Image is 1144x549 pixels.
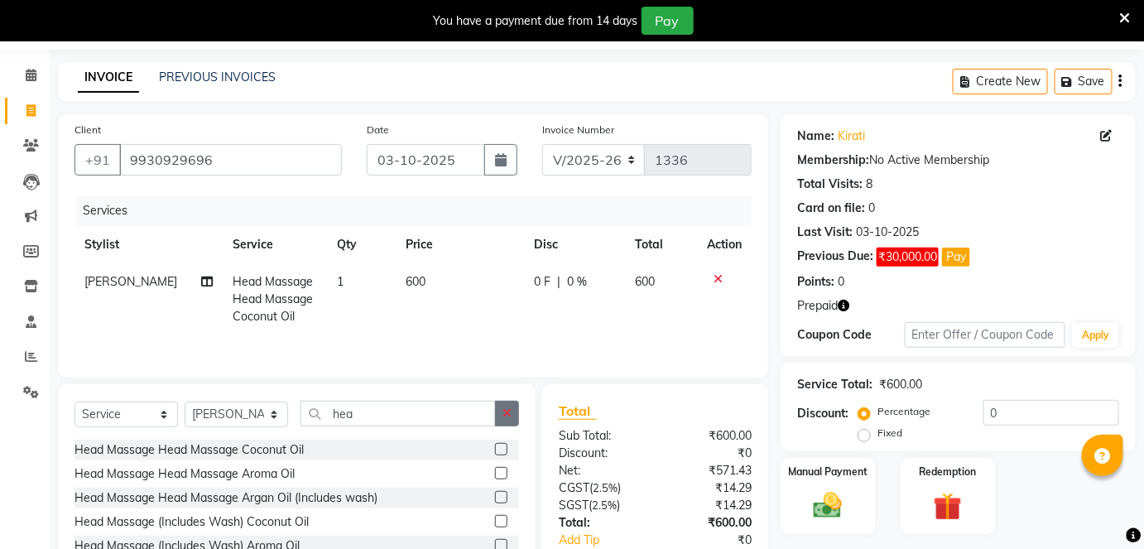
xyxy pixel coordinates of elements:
input: Search or Scan [300,401,496,426]
span: | [557,273,560,291]
div: Points: [797,273,834,291]
label: Redemption [920,465,977,479]
span: 0 % [567,273,587,291]
div: Head Massage Head Massage Argan Oil (Includes wash) [75,489,377,507]
span: 0 F [534,273,550,291]
button: Save [1055,69,1113,94]
span: ₹30,000.00 [877,248,939,267]
span: CGST [559,480,589,495]
div: Head Massage (Includes Wash) Coconut Oil [75,513,309,531]
div: Coupon Code [797,326,905,344]
th: Service [224,226,327,263]
div: ₹0 [673,532,764,549]
th: Action [697,226,752,263]
div: Discount: [797,405,848,422]
div: ₹600.00 [655,514,764,532]
span: 2.5% [593,481,618,494]
div: 03-10-2025 [856,224,919,241]
label: Percentage [877,404,930,419]
span: 1 [337,274,344,289]
button: Pay [942,248,970,267]
img: _cash.svg [805,489,851,523]
div: Last Visit: [797,224,853,241]
th: Qty [327,226,396,263]
label: Invoice Number [542,123,614,137]
input: Search by Name/Mobile/Email/Code [119,144,342,176]
div: 0 [868,200,875,217]
span: SGST [559,498,589,513]
div: Head Massage Head Massage Coconut Oil [75,441,304,459]
label: Date [367,123,389,137]
div: Service Total: [797,376,872,393]
div: ( ) [546,497,656,514]
div: 0 [838,273,844,291]
div: Total: [546,514,656,532]
label: Manual Payment [788,465,868,479]
span: Total [559,402,597,420]
div: 8 [866,176,872,193]
div: ( ) [546,479,656,497]
div: Head Massage Head Massage Aroma Oil [75,465,295,483]
th: Stylist [75,226,224,263]
div: No Active Membership [797,152,1119,169]
th: Disc [524,226,626,263]
div: Services [76,195,764,226]
th: Price [396,226,523,263]
div: ₹14.29 [655,497,764,514]
div: Membership: [797,152,869,169]
button: Pay [642,7,694,35]
div: Previous Due: [797,248,873,267]
input: Enter Offer / Coupon Code [905,322,1066,348]
div: You have a payment due from 14 days [434,12,638,30]
span: 600 [635,274,655,289]
div: Net: [546,462,656,479]
div: ₹14.29 [655,479,764,497]
div: Total Visits: [797,176,863,193]
div: Card on file: [797,200,865,217]
img: _gift.svg [925,489,971,525]
label: Client [75,123,101,137]
span: Head Massage Head Massage Coconut Oil [233,274,314,324]
span: 2.5% [592,498,617,512]
a: Add Tip [546,532,673,549]
a: Kirati [838,128,865,145]
span: Prepaid [797,297,838,315]
button: Apply [1072,323,1119,348]
a: PREVIOUS INVOICES [159,70,276,84]
button: +91 [75,144,121,176]
div: ₹571.43 [655,462,764,479]
div: Discount: [546,445,656,462]
th: Total [625,226,697,263]
div: ₹600.00 [655,427,764,445]
a: INVOICE [78,63,139,93]
span: 600 [406,274,425,289]
div: ₹0 [655,445,764,462]
div: Sub Total: [546,427,656,445]
label: Fixed [877,426,902,441]
span: [PERSON_NAME] [84,274,177,289]
button: Create New [953,69,1048,94]
div: ₹600.00 [879,376,922,393]
div: Name: [797,128,834,145]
